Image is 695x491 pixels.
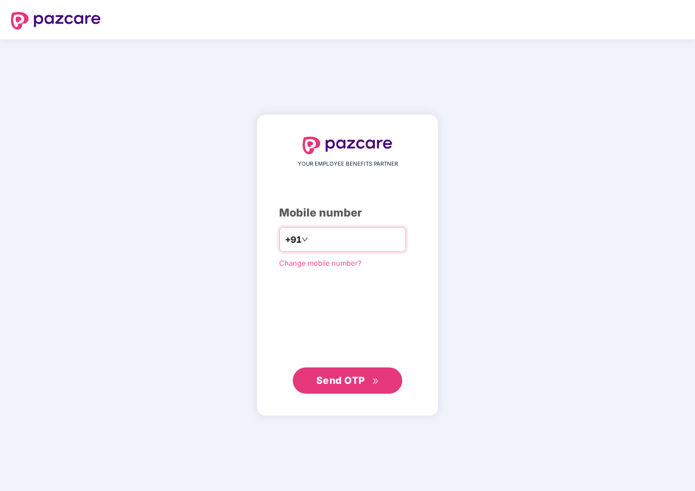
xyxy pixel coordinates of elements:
[303,137,392,154] img: logo
[279,259,362,267] a: Change mobile number?
[298,160,398,168] span: YOUR EMPLOYEE BENEFITS PARTNER
[302,236,308,243] span: down
[285,233,302,247] span: +91
[316,375,365,386] span: Send OTP
[293,367,402,394] button: Send OTPdouble-right
[279,204,416,221] div: Mobile number
[372,378,379,385] span: double-right
[11,12,101,30] img: logo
